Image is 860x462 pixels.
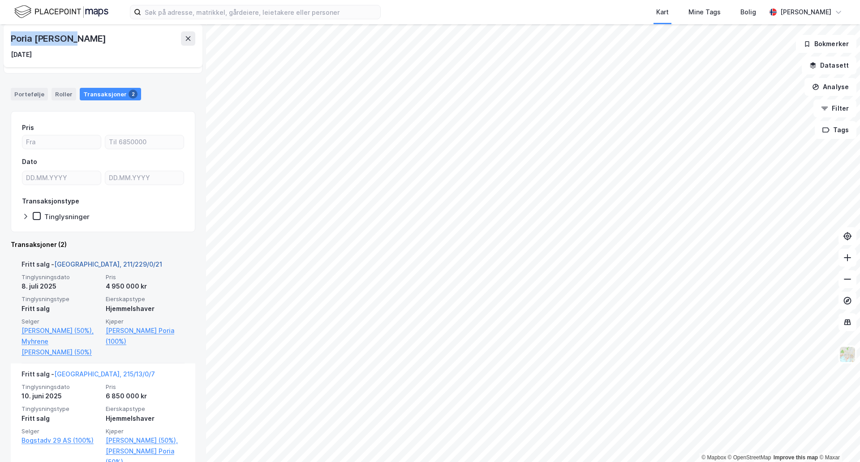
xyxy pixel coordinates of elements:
[780,7,831,17] div: [PERSON_NAME]
[54,370,155,378] a: [GEOGRAPHIC_DATA], 215/13/0/7
[21,413,100,424] div: Fritt salg
[106,413,185,424] div: Hjemmelshaver
[106,303,185,314] div: Hjemmelshaver
[106,273,185,281] span: Pris
[44,212,90,221] div: Tinglysninger
[52,88,76,100] div: Roller
[21,391,100,402] div: 10. juni 2025
[21,325,100,336] a: [PERSON_NAME] (50%),
[22,196,79,207] div: Transaksjonstype
[21,405,100,413] span: Tinglysningstype
[106,318,185,325] span: Kjøper
[106,435,185,446] a: [PERSON_NAME] (50%),
[22,156,37,167] div: Dato
[740,7,756,17] div: Bolig
[106,391,185,402] div: 6 850 000 kr
[22,122,34,133] div: Pris
[656,7,669,17] div: Kart
[813,99,856,117] button: Filter
[21,295,100,303] span: Tinglysningstype
[106,325,185,347] a: [PERSON_NAME] Poria (100%)
[22,135,101,149] input: Fra
[815,419,860,462] iframe: Chat Widget
[106,281,185,292] div: 4 950 000 kr
[796,35,856,53] button: Bokmerker
[21,259,162,273] div: Fritt salg -
[141,5,380,19] input: Søk på adresse, matrikkel, gårdeiere, leietakere eller personer
[804,78,856,96] button: Analyse
[106,383,185,391] span: Pris
[105,171,184,185] input: DD.MM.YYYY
[105,135,184,149] input: Til 6850000
[728,454,771,461] a: OpenStreetMap
[11,88,48,100] div: Portefølje
[774,454,818,461] a: Improve this map
[21,318,100,325] span: Selger
[14,4,108,20] img: logo.f888ab2527a4732fd821a326f86c7f29.svg
[21,303,100,314] div: Fritt salg
[11,239,195,250] div: Transaksjoner (2)
[11,31,108,46] div: Poria [PERSON_NAME]
[802,56,856,74] button: Datasett
[129,90,138,99] div: 2
[21,435,100,446] a: Bogstadv 29 AS (100%)
[11,49,32,60] div: [DATE]
[701,454,726,461] a: Mapbox
[54,260,162,268] a: [GEOGRAPHIC_DATA], 211/229/0/21
[815,121,856,139] button: Tags
[21,427,100,435] span: Selger
[21,336,100,358] a: Myhrene [PERSON_NAME] (50%)
[106,427,185,435] span: Kjøper
[21,273,100,281] span: Tinglysningsdato
[106,295,185,303] span: Eierskapstype
[22,171,101,185] input: DD.MM.YYYY
[815,419,860,462] div: Kontrollprogram for chat
[21,281,100,292] div: 8. juli 2025
[80,88,141,100] div: Transaksjoner
[106,405,185,413] span: Eierskapstype
[688,7,721,17] div: Mine Tags
[21,369,155,383] div: Fritt salg -
[839,346,856,363] img: Z
[21,383,100,391] span: Tinglysningsdato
